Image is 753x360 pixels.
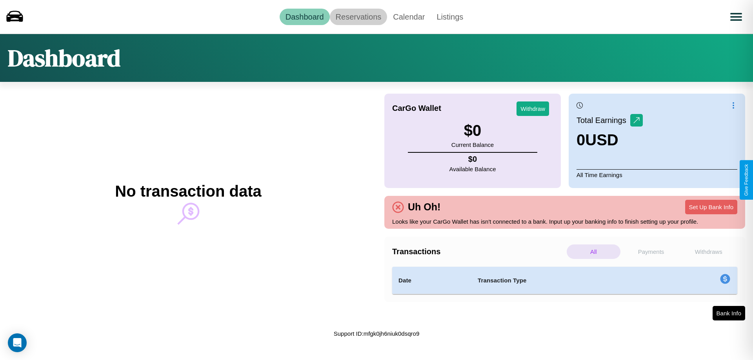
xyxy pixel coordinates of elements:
p: All [567,244,620,259]
p: Available Balance [449,164,496,174]
button: Open menu [725,6,747,28]
h1: Dashboard [8,42,120,74]
h4: Transactions [392,247,565,256]
h4: Date [398,276,465,285]
p: Current Balance [451,139,494,150]
h4: Transaction Type [478,276,656,285]
h3: 0 USD [577,131,643,149]
h4: $ 0 [449,155,496,164]
div: Give Feedback [744,164,749,196]
a: Dashboard [280,9,330,25]
p: Looks like your CarGo Wallet has isn't connected to a bank. Input up your banking info to finish ... [392,216,737,227]
p: Withdraws [682,244,735,259]
table: simple table [392,267,737,294]
button: Withdraw [517,101,549,116]
p: Total Earnings [577,113,630,127]
p: Payments [624,244,678,259]
button: Bank Info [713,306,745,320]
p: All Time Earnings [577,169,737,180]
h3: $ 0 [451,122,494,139]
h2: No transaction data [115,183,261,200]
h4: Uh Oh! [404,201,444,213]
p: Support ID: mfgk0jh6niuk0dsqro9 [334,328,419,339]
button: Set Up Bank Info [685,200,737,214]
h4: CarGo Wallet [392,104,441,113]
a: Listings [431,9,469,25]
a: Calendar [387,9,431,25]
div: Open Intercom Messenger [8,333,27,352]
a: Reservations [330,9,387,25]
